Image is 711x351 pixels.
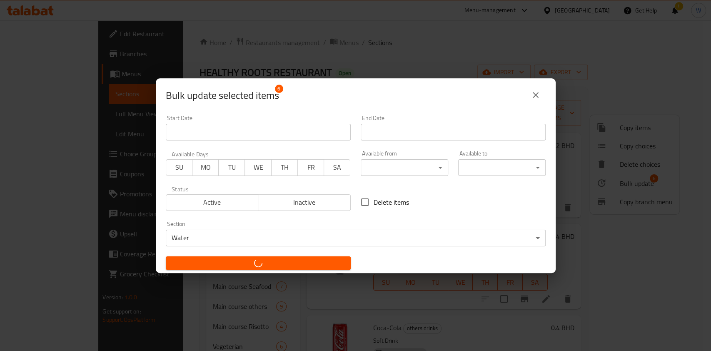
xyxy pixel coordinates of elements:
[275,85,283,93] span: 6
[258,194,351,211] button: Inactive
[166,89,279,102] span: Selected items count
[271,159,298,176] button: TH
[275,161,294,173] span: TH
[244,159,271,176] button: WE
[166,159,192,176] button: SU
[248,161,268,173] span: WE
[222,161,242,173] span: TU
[297,159,324,176] button: FR
[196,161,215,173] span: MO
[170,196,255,208] span: Active
[526,85,546,105] button: close
[361,159,448,176] div: ​
[262,196,347,208] span: Inactive
[166,230,546,246] div: Water
[170,161,189,173] span: SU
[166,194,259,211] button: Active
[192,159,219,176] button: MO
[458,159,546,176] div: ​
[301,161,321,173] span: FR
[374,197,409,207] span: Delete items
[218,159,245,176] button: TU
[324,159,350,176] button: SA
[327,161,347,173] span: SA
